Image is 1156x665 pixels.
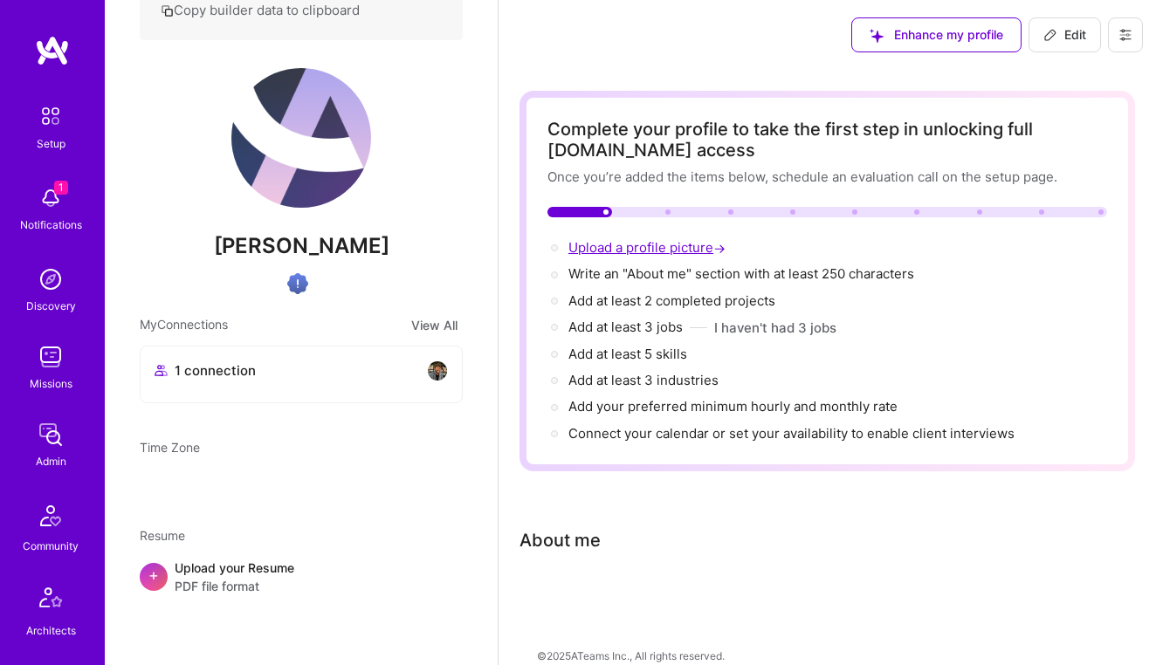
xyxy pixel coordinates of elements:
span: Time Zone [140,440,200,455]
img: avatar [427,360,448,381]
img: admin teamwork [33,417,68,452]
img: High Potential User [287,273,308,294]
span: Connect your calendar or set your availability to enable client interviews [568,425,1015,442]
i: icon Collaborator [155,364,168,377]
span: → [713,239,726,257]
button: Edit [1029,17,1101,52]
span: Add at least 2 completed projects [568,292,775,309]
span: 1 [54,181,68,195]
div: About me [520,527,601,553]
img: Community [30,495,72,537]
div: Notifications [20,216,82,234]
span: PDF file format [175,577,294,595]
img: bell [33,181,68,216]
span: Add at least 3 jobs [568,319,683,335]
span: 1 connection [175,361,256,380]
img: Architects [30,579,72,621]
div: Tell us a little about yourself [520,527,601,553]
span: Write an "About me" section with at least 250 characters [568,265,918,282]
div: Architects [26,621,76,640]
span: [PERSON_NAME] [140,233,463,259]
span: Add at least 3 industries [568,372,719,388]
span: + [148,566,159,584]
span: Add your preferred minimum hourly and monthly rate [568,398,898,415]
div: Upload your Resume [175,559,294,595]
div: Setup [37,134,65,153]
img: setup [32,98,69,134]
span: Edit [1043,26,1086,44]
img: User Avatar [231,68,371,208]
span: Add at least 5 skills [568,346,687,362]
div: Complete your profile to take the first step in unlocking full [DOMAIN_NAME] access [547,119,1107,161]
img: logo [35,35,70,66]
button: I haven't had 3 jobs [714,319,836,337]
i: icon Copy [161,4,174,17]
div: Discovery [26,297,76,315]
div: +Upload your ResumePDF file format [140,559,463,595]
div: Community [23,537,79,555]
img: discovery [33,262,68,297]
div: null [1029,17,1101,52]
div: Once you’re added the items below, schedule an evaluation call on the setup page. [547,168,1107,186]
div: Admin [36,452,66,470]
span: Resume [140,528,185,543]
button: View All [406,315,463,335]
div: Missions [30,374,72,393]
img: teamwork [33,339,68,374]
span: My Connections [140,315,228,335]
button: Copy builder data to clipboard [161,1,360,19]
span: Upload a profile picture [568,239,729,256]
button: 1 connectionavatar [140,346,463,403]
